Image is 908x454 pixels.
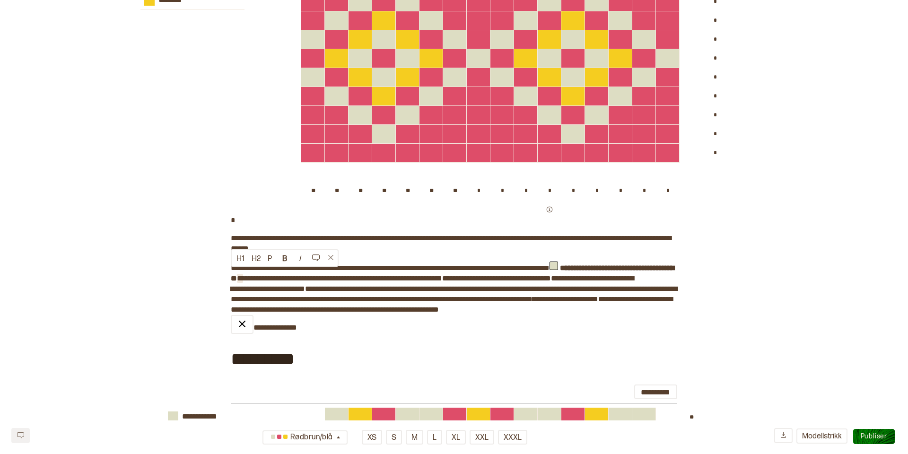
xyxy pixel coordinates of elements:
[427,430,442,445] button: L
[796,428,847,444] button: Modellstrikk
[232,251,247,266] button: H1
[292,251,307,266] button: I
[861,432,887,440] span: Publiser
[406,430,423,445] button: M
[247,251,262,266] button: H2
[470,430,494,445] button: XXL
[262,251,277,266] button: P
[262,430,348,445] button: Rødbrun/blå
[362,430,382,445] button: XS
[498,430,527,445] button: XXXL
[268,430,335,445] div: Rødbrun/blå
[853,429,895,444] button: Publiser
[446,430,466,445] button: XL
[312,253,320,261] img: A chat bubble
[386,430,402,445] button: S
[277,251,292,266] button: B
